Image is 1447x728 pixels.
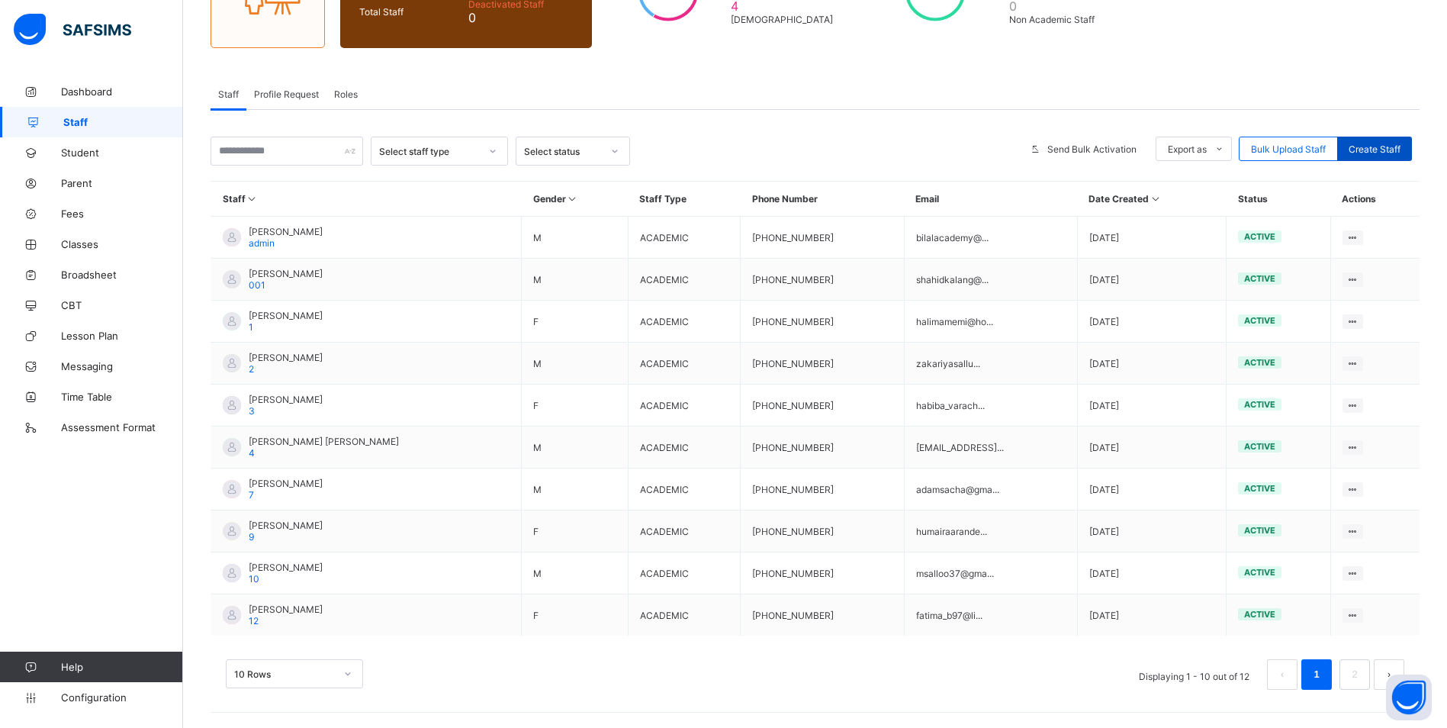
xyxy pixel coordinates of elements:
[1251,143,1326,155] span: Bulk Upload Staff
[741,552,904,594] td: [PHONE_NUMBER]
[741,182,904,217] th: Phone Number
[1077,594,1226,636] td: [DATE]
[1077,182,1226,217] th: Date Created
[234,668,335,680] div: 10 Rows
[254,89,319,100] span: Profile Request
[1244,567,1275,578] span: active
[731,14,840,25] span: [DEMOGRAPHIC_DATA]
[1267,659,1297,690] li: 上一页
[1127,659,1261,690] li: Displaying 1 - 10 out of 12
[1077,552,1226,594] td: [DATE]
[628,594,741,636] td: ACADEMIC
[1374,659,1404,690] li: 下一页
[61,269,183,281] span: Broadsheet
[741,427,904,469] td: [PHONE_NUMBER]
[61,238,183,250] span: Classes
[1330,182,1420,217] th: Actions
[61,661,182,673] span: Help
[904,182,1077,217] th: Email
[1244,399,1275,410] span: active
[1077,427,1226,469] td: [DATE]
[628,259,741,301] td: ACADEMIC
[61,299,183,311] span: CBT
[249,562,323,573] span: [PERSON_NAME]
[1227,182,1331,217] th: Status
[63,116,183,128] span: Staff
[249,447,255,459] span: 4
[1347,665,1362,685] a: 2
[211,182,522,217] th: Staff
[1244,231,1275,242] span: active
[1374,659,1404,690] button: next page
[61,391,183,403] span: Time Table
[1244,357,1275,368] span: active
[249,478,323,489] span: [PERSON_NAME]
[249,352,323,363] span: [PERSON_NAME]
[904,385,1077,427] td: habiba_varach...
[249,531,254,543] span: 9
[249,321,253,333] span: 1
[1009,14,1107,25] span: Non Academic Staff
[1267,659,1297,690] button: prev page
[522,427,629,469] td: M
[566,193,579,205] i: Sort in Ascending Order
[628,469,741,511] td: ACADEMIC
[628,511,741,552] td: ACADEMIC
[522,469,629,511] td: M
[904,343,1077,385] td: zakariyasallu...
[1244,273,1275,284] span: active
[1077,343,1226,385] td: [DATE]
[355,2,465,21] div: Total Staff
[1386,675,1432,720] button: Open asap
[249,405,255,417] span: 3
[628,182,741,217] th: Staff Type
[249,237,275,249] span: admin
[741,594,904,636] td: [PHONE_NUMBER]
[1168,143,1207,155] span: Export as
[1244,315,1275,326] span: active
[1047,143,1137,155] span: Send Bulk Activation
[741,259,904,301] td: [PHONE_NUMBER]
[741,301,904,343] td: [PHONE_NUMBER]
[1349,143,1400,155] span: Create Staff
[628,343,741,385] td: ACADEMIC
[1077,217,1226,259] td: [DATE]
[61,147,183,159] span: Student
[246,193,259,205] i: Sort in Ascending Order
[904,217,1077,259] td: bilalacademy@...
[524,146,602,157] div: Select status
[249,615,259,627] span: 12
[904,552,1077,594] td: msalloo37@gma...
[904,427,1077,469] td: [EMAIL_ADDRESS]...
[904,301,1077,343] td: halimamemi@ho...
[218,89,239,100] span: Staff
[1244,525,1275,536] span: active
[628,301,741,343] td: ACADEMIC
[249,573,259,585] span: 10
[1301,659,1332,690] li: 1
[249,279,265,291] span: 001
[249,520,323,531] span: [PERSON_NAME]
[61,177,183,189] span: Parent
[249,489,254,501] span: 7
[14,14,131,46] img: safsims
[249,310,323,321] span: [PERSON_NAME]
[522,552,629,594] td: M
[522,259,629,301] td: M
[1077,385,1226,427] td: [DATE]
[741,511,904,552] td: [PHONE_NUMBER]
[1244,483,1275,494] span: active
[61,208,183,220] span: Fees
[468,10,573,25] span: 0
[904,469,1077,511] td: adamsacha@gma...
[628,217,741,259] td: ACADEMIC
[741,469,904,511] td: [PHONE_NUMBER]
[1077,259,1226,301] td: [DATE]
[1077,301,1226,343] td: [DATE]
[522,182,629,217] th: Gender
[249,436,399,447] span: [PERSON_NAME] [PERSON_NAME]
[379,146,480,157] div: Select staff type
[1077,469,1226,511] td: [DATE]
[522,594,629,636] td: F
[522,217,629,259] td: M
